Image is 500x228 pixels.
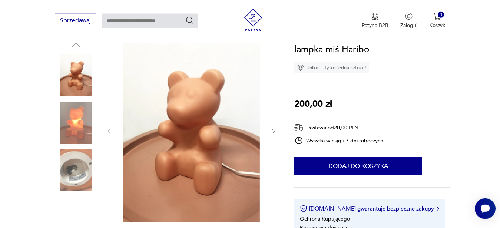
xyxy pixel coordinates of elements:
[294,97,332,111] p: 200,00 zł
[400,13,417,29] button: Zaloguj
[300,215,350,222] li: Ochrona Kupującego
[300,205,439,212] button: [DOMAIN_NAME] gwarantuje bezpieczne zakupy
[294,123,383,132] div: Dostawa od 20,00 PLN
[429,13,445,29] button: 0Koszyk
[433,13,441,20] img: Ikona koszyka
[400,22,417,29] p: Zaloguj
[242,9,264,31] img: Patyna - sklep z meblami i dekoracjami vintage
[371,13,379,21] img: Ikona medalu
[475,198,496,219] iframe: Smartsupp widget button
[405,13,413,20] img: Ikonka użytkownika
[297,65,304,71] img: Ikona diamentu
[120,39,263,222] img: Zdjęcie produktu lampka miś Haribo
[438,12,444,18] div: 0
[300,205,307,212] img: Ikona certyfikatu
[55,149,97,191] img: Zdjęcie produktu lampka miś Haribo
[294,136,383,145] div: Wysyłka w ciągu 7 dni roboczych
[55,54,97,96] img: Zdjęcie produktu lampka miś Haribo
[362,13,388,29] a: Ikona medaluPatyna B2B
[294,43,369,57] h1: lampka miś Haribo
[362,13,388,29] button: Patyna B2B
[429,22,445,29] p: Koszyk
[55,19,96,24] a: Sprzedawaj
[55,14,96,27] button: Sprzedawaj
[437,207,439,211] img: Ikona strzałki w prawo
[185,16,194,25] button: Szukaj
[294,157,422,175] button: Dodaj do koszyka
[294,123,303,132] img: Ikona dostawy
[294,62,369,73] div: Unikat - tylko jedna sztuka!
[55,102,97,144] img: Zdjęcie produktu lampka miś Haribo
[362,22,388,29] p: Patyna B2B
